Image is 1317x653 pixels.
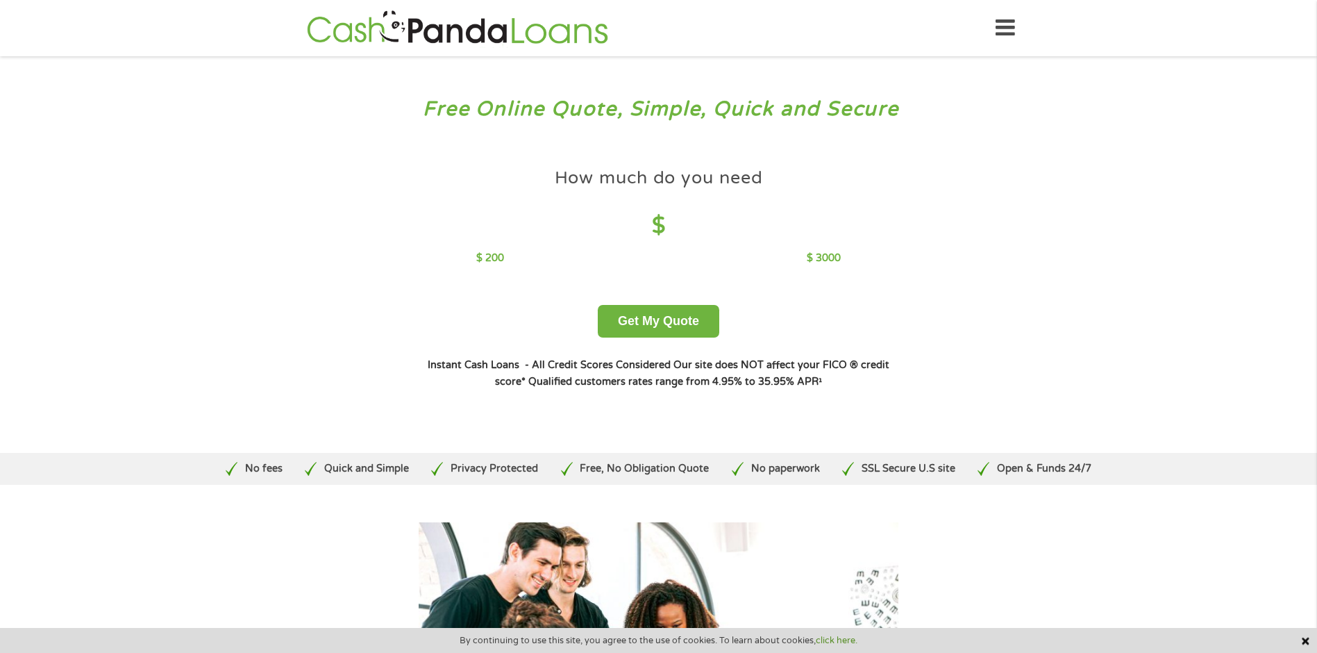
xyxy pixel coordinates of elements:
[324,461,409,477] p: Quick and Simple
[476,251,504,266] p: $ 200
[460,636,857,645] span: By continuing to use this site, you agree to the use of cookies. To learn about cookies,
[816,635,857,646] a: click here.
[598,305,719,338] button: Get My Quote
[751,461,820,477] p: No paperwork
[495,359,889,388] strong: Our site does NOT affect your FICO ® credit score*
[303,8,612,48] img: GetLoanNow Logo
[528,376,822,388] strong: Qualified customers rates range from 4.95% to 35.95% APR¹
[451,461,538,477] p: Privacy Protected
[40,97,1277,122] h3: Free Online Quote, Simple, Quick and Secure
[245,461,283,477] p: No fees
[476,212,841,240] h4: $
[997,461,1091,477] p: Open & Funds 24/7
[807,251,841,266] p: $ 3000
[862,461,955,477] p: SSL Secure U.S site
[428,359,671,371] strong: Instant Cash Loans - All Credit Scores Considered
[580,461,709,477] p: Free, No Obligation Quote
[555,167,763,190] h4: How much do you need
